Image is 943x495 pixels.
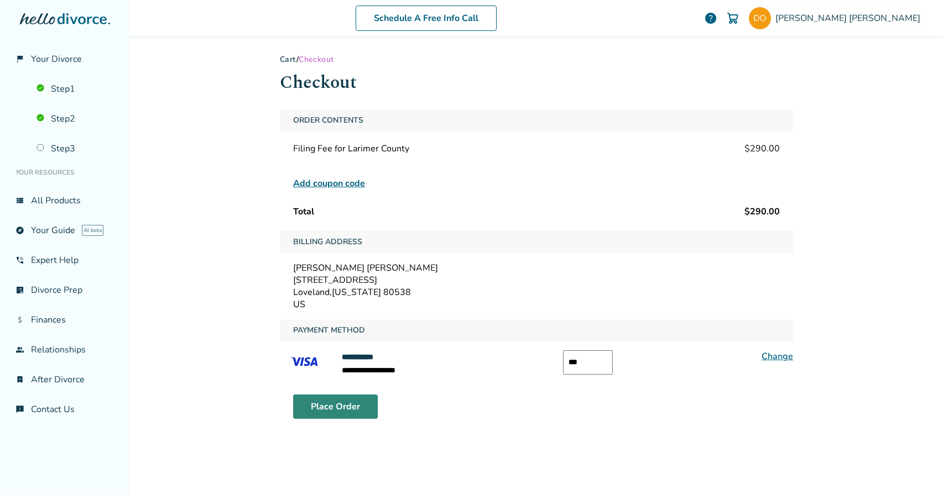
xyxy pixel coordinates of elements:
[299,54,334,65] span: Checkout
[9,46,121,72] a: flag_2Your Divorce
[293,206,314,218] span: Total
[704,12,717,25] a: help
[293,286,780,298] div: Loveland , [US_STATE] 80538
[293,298,780,310] div: US
[9,397,121,422] a: chat_infoContact Us
[726,12,739,25] img: Cart
[9,218,121,243] a: exploreYour GuideAI beta
[9,337,121,362] a: groupRelationships
[9,277,121,303] a: list_alt_checkDivorce Prep
[280,350,329,373] img: VISA
[293,262,780,274] div: [PERSON_NAME] [PERSON_NAME]
[9,367,121,392] a: bookmark_checkAfter Divorce
[293,143,409,155] span: Filing Fee for Larimer County
[744,143,780,155] span: $290.00
[356,6,497,31] a: Schedule A Free Info Call
[31,53,82,65] span: Your Divorce
[15,315,24,324] span: attach_money
[82,225,103,236] span: AI beta
[289,319,369,341] span: Payment Method
[775,12,925,24] span: [PERSON_NAME] [PERSON_NAME]
[9,307,121,333] a: attach_moneyFinances
[762,350,793,362] a: Change
[15,256,24,265] span: phone_in_talk
[888,442,943,495] iframe: Chat Widget
[744,206,780,218] span: $290.00
[280,54,296,65] a: Cart
[30,106,121,131] a: Step2
[280,54,793,65] div: /
[293,274,780,286] div: [STREET_ADDRESS]
[15,286,24,294] span: list_alt_check
[289,109,368,131] span: Order Contents
[15,405,24,414] span: chat_info
[15,55,24,64] span: flag_2
[280,69,793,96] h1: Checkout
[289,231,367,253] span: Billing Address
[749,7,771,29] img: davidzolson@gmail.com
[9,161,121,183] li: Your Resources
[15,345,24,354] span: group
[293,394,378,419] button: Place Order
[30,136,121,161] a: Step3
[30,76,121,102] a: Step1
[293,177,365,190] span: Add coupon code
[15,226,24,235] span: explore
[15,375,24,384] span: bookmark_check
[15,196,24,205] span: view_list
[9,247,121,273] a: phone_in_talkExpert Help
[9,188,121,213] a: view_listAll Products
